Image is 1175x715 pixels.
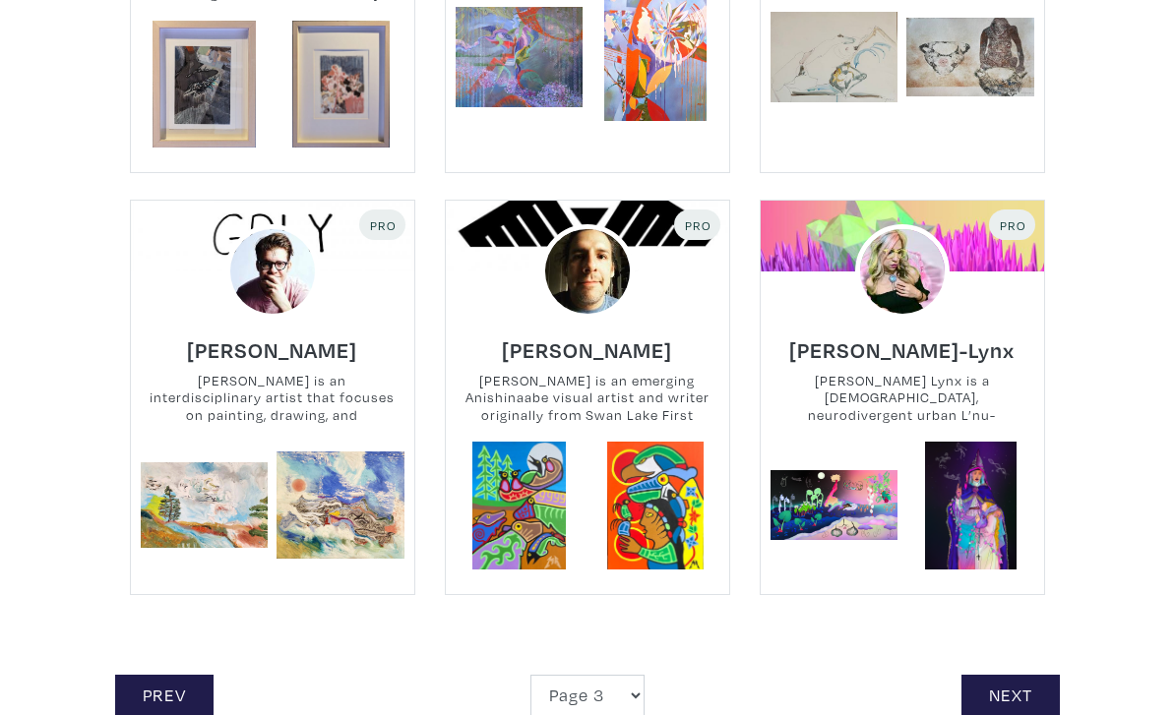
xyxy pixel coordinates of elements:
[540,224,635,319] img: phpThumb.php
[131,372,414,424] small: [PERSON_NAME] is an interdisciplinary artist that focuses on painting, drawing, and performance. ...
[368,217,397,233] span: Pro
[855,224,950,319] img: phpThumb.php
[789,331,1015,354] a: [PERSON_NAME]-Lynx
[225,224,320,319] img: phpThumb.php
[998,217,1026,233] span: Pro
[683,217,711,233] span: Pro
[789,336,1015,363] h6: [PERSON_NAME]-Lynx
[187,331,357,354] a: [PERSON_NAME]
[502,331,672,354] a: [PERSON_NAME]
[446,372,729,424] small: [PERSON_NAME] is an emerging Anishinaabe visual artist and writer originally from Swan Lake First...
[187,336,357,363] h6: [PERSON_NAME]
[761,372,1044,424] small: [PERSON_NAME] Lynx is a [DEMOGRAPHIC_DATA], neurodivergent urban L’nu-[DEMOGRAPHIC_DATA] interdis...
[502,336,672,363] h6: [PERSON_NAME]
